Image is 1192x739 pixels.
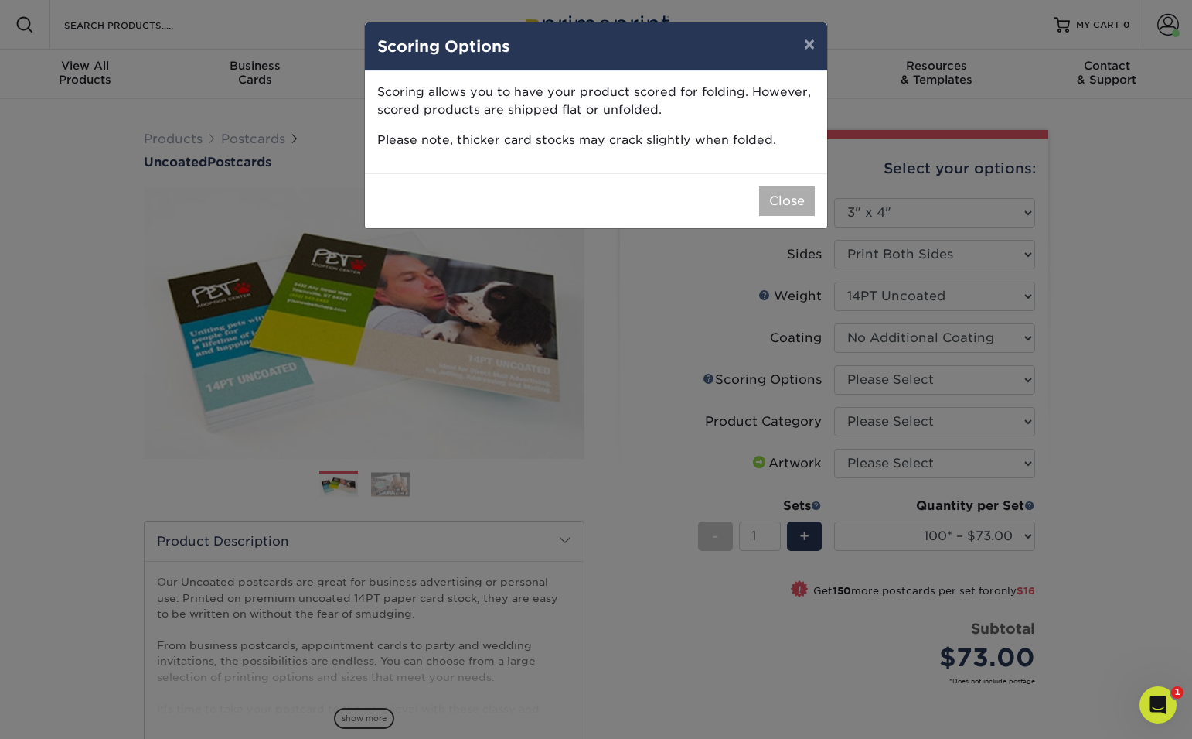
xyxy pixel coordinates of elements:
button: × [792,22,827,66]
p: Please note, thicker card stocks may crack slightly when folded. [377,132,815,149]
iframe: Intercom live chat [1139,686,1177,724]
h4: Scoring Options [377,35,815,58]
button: Close [759,186,815,216]
p: Scoring allows you to have your product scored for folding. However, scored products are shipped ... [377,84,815,119]
span: 1 [1171,686,1183,699]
